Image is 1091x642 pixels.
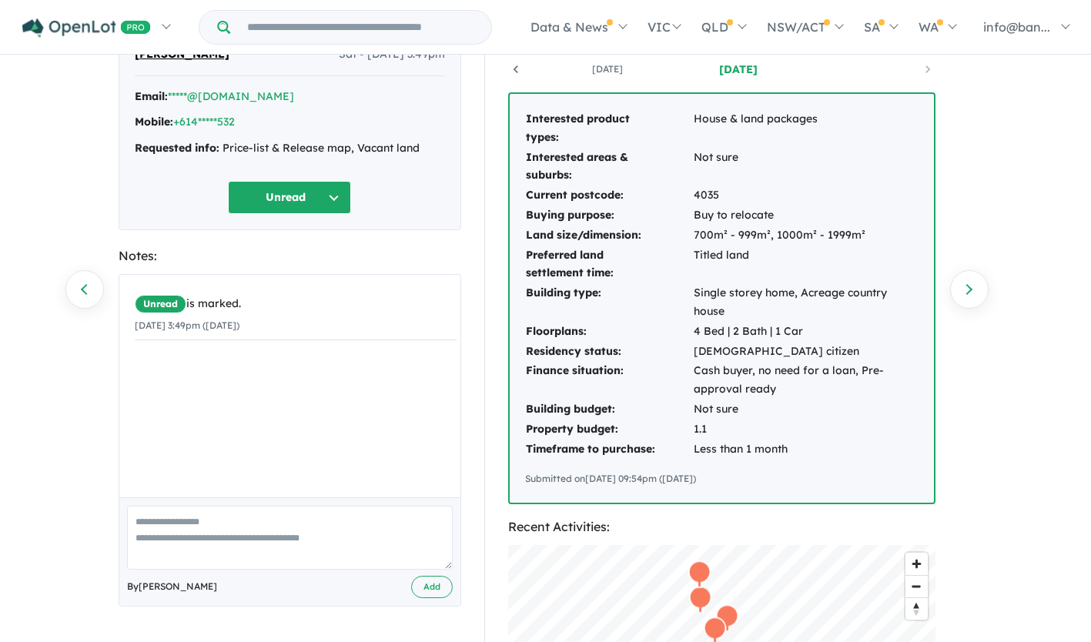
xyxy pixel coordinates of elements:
button: Add [411,576,453,598]
td: Residency status: [525,342,693,362]
button: Zoom in [905,553,928,575]
td: Interested product types: [525,109,693,148]
div: is marked. [135,295,457,313]
td: Land size/dimension: [525,226,693,246]
div: Notes: [119,246,461,266]
td: 4 Bed | 2 Bath | 1 Car [693,322,919,342]
td: Building type: [525,283,693,322]
td: [DEMOGRAPHIC_DATA] citizen [693,342,919,362]
div: Map marker [689,585,712,614]
small: [DATE] 3:49pm ([DATE]) [135,319,239,331]
td: Preferred land settlement time: [525,246,693,284]
td: Cash buyer, no need for a loan, Pre-approval ready [693,361,919,400]
span: info@ban... [983,19,1050,35]
a: [DATE] [542,62,673,77]
strong: Requested info: [135,141,219,155]
td: Not sure [693,148,919,186]
div: Map marker [688,586,711,614]
input: Try estate name, suburb, builder or developer [233,11,488,44]
td: Current postcode: [525,186,693,206]
td: Building budget: [525,400,693,420]
td: Timeframe to purchase: [525,440,693,460]
span: Unread [135,295,186,313]
img: Openlot PRO Logo White [22,18,151,38]
td: Less than 1 month [693,440,919,460]
td: Single storey home, Acreage country house [693,283,919,322]
td: 700m² - 999m², 1000m² - 1999m² [693,226,919,246]
a: [DATE] [673,62,804,77]
button: Unread [228,181,351,214]
div: Price-list & Release map, Vacant land [135,139,445,158]
strong: Mobile: [135,115,173,129]
td: 1.1 [693,420,919,440]
td: Property budget: [525,420,693,440]
button: Zoom out [905,575,928,597]
div: Recent Activities: [508,517,935,537]
div: Map marker [688,560,711,589]
td: House & land packages [693,109,919,148]
td: Titled land [693,246,919,284]
td: Finance situation: [525,361,693,400]
td: Interested areas & suburbs: [525,148,693,186]
td: Not sure [693,400,919,420]
strong: Email: [135,89,168,103]
td: Buy to relocate [693,206,919,226]
div: Submitted on [DATE] 09:54pm ([DATE]) [525,471,919,487]
button: Reset bearing to north [905,597,928,620]
td: Floorplans: [525,322,693,342]
div: Map marker [715,604,738,633]
td: 4035 [693,186,919,206]
span: By [PERSON_NAME] [127,579,217,594]
td: Buying purpose: [525,206,693,226]
span: Zoom out [905,576,928,597]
